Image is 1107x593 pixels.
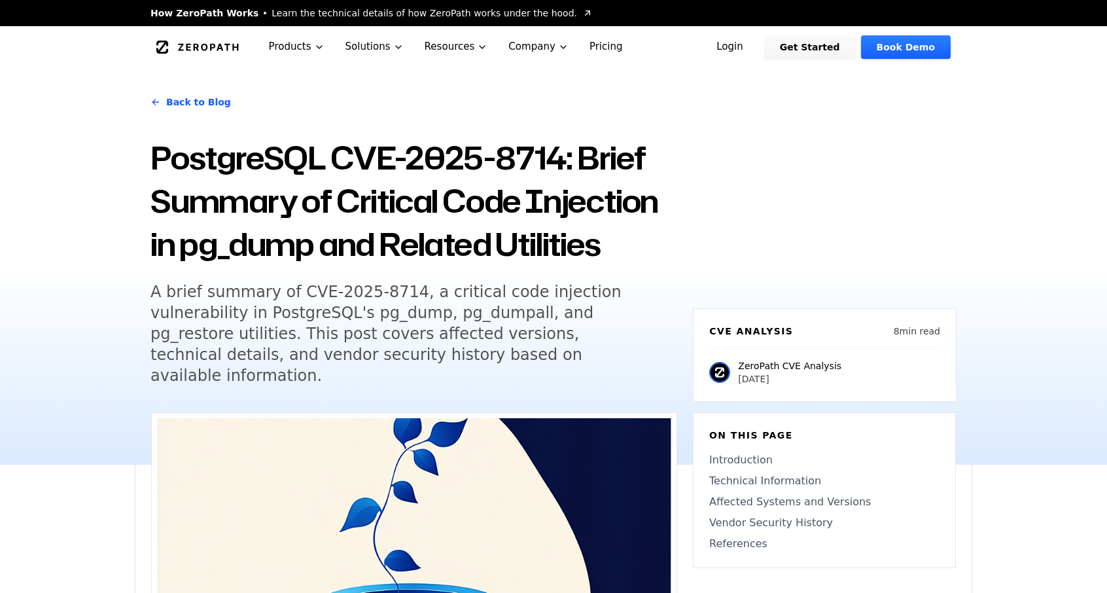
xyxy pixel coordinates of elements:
[709,325,793,338] h6: CVE Analysis
[709,452,940,468] a: Introduction
[709,362,730,383] img: ZeroPath CVE Analysis
[150,84,231,120] a: Back to Blog
[709,515,940,531] a: Vendor Security History
[861,35,951,59] a: Book Demo
[258,26,335,67] button: Products
[150,7,593,20] a: How ZeroPath WorksLearn the technical details of how ZeroPath works under the hood.
[498,26,579,67] button: Company
[894,325,940,338] p: 8 min read
[150,281,653,386] h5: A brief summary of CVE-2025-8714, a critical code injection vulnerability in PostgreSQL's pg_dump...
[709,429,940,442] h6: On this page
[738,372,841,386] p: [DATE]
[150,7,258,20] span: How ZeroPath Works
[709,536,940,552] a: References
[709,473,940,489] a: Technical Information
[701,35,759,59] a: Login
[579,26,633,67] a: Pricing
[738,359,841,372] p: ZeroPath CVE Analysis
[150,136,677,266] h1: PostgreSQL CVE-2025-8714: Brief Summary of Critical Code Injection in pg_dump and Related Utilities
[272,7,577,20] span: Learn the technical details of how ZeroPath works under the hood.
[135,26,972,67] nav: Global
[709,494,940,510] a: Affected Systems and Versions
[414,26,499,67] button: Resources
[764,35,856,59] a: Get Started
[335,26,414,67] button: Solutions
